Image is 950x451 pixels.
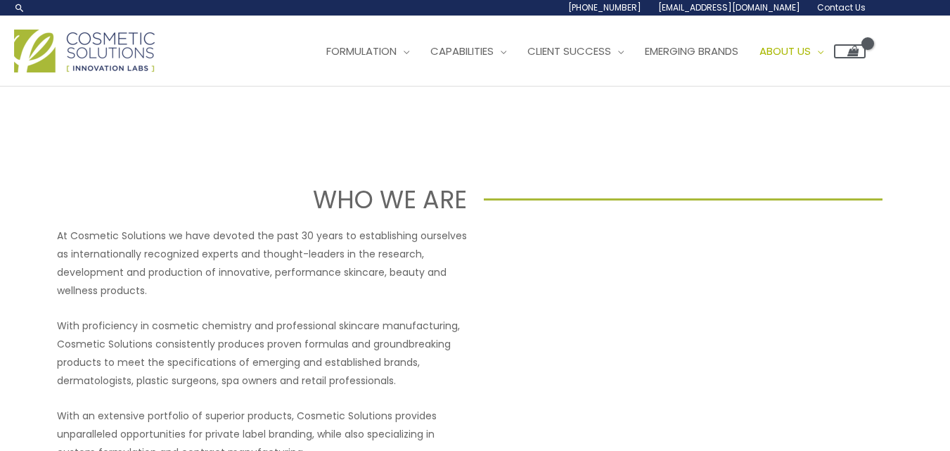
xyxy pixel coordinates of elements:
a: Emerging Brands [634,30,749,72]
span: Formulation [326,44,397,58]
h1: WHO WE ARE [68,182,466,217]
p: With proficiency in cosmetic chemistry and professional skincare manufacturing, Cosmetic Solution... [57,317,467,390]
a: About Us [749,30,834,72]
a: Capabilities [420,30,517,72]
span: Contact Us [817,1,866,13]
a: Formulation [316,30,420,72]
span: Client Success [527,44,611,58]
span: [PHONE_NUMBER] [568,1,641,13]
a: Search icon link [14,2,25,13]
img: Cosmetic Solutions Logo [14,30,155,72]
span: About Us [759,44,811,58]
a: Client Success [517,30,634,72]
a: View Shopping Cart, empty [834,44,866,58]
span: Emerging Brands [645,44,738,58]
p: At Cosmetic Solutions we have devoted the past 30 years to establishing ourselves as internationa... [57,227,467,300]
nav: Site Navigation [305,30,866,72]
span: Capabilities [430,44,494,58]
span: [EMAIL_ADDRESS][DOMAIN_NAME] [658,1,800,13]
